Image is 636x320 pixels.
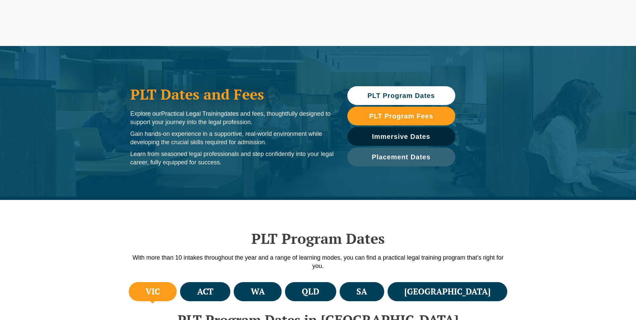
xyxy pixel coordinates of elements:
a: PLT Program Fees [347,107,455,125]
a: Immersive Dates [347,127,455,146]
span: Practical Legal Training [161,110,224,117]
p: With more than 10 intakes throughout the year and a range of learning modes, you can find a pract... [127,254,509,270]
h1: PLT Dates and Fees [130,86,334,103]
a: Placement Dates [347,148,455,166]
p: Gain hands-on experience in a supportive, real-world environment while developing the crucial ski... [130,130,334,147]
h4: [GEOGRAPHIC_DATA] [404,286,490,297]
h2: PLT Program Dates [127,230,509,247]
h4: VIC [146,286,160,297]
h4: SA [356,286,367,297]
h4: QLD [302,286,319,297]
p: Explore our dates and fees, thoughtfully designed to support your journey into the legal profession. [130,110,334,126]
p: Learn from seasoned legal professionals and step confidently into your legal career, fully equipp... [130,150,334,167]
span: Placement Dates [372,154,430,160]
a: PLT Program Dates [347,86,455,105]
span: Immersive Dates [372,133,430,140]
h4: ACT [197,286,214,297]
span: PLT Program Fees [369,113,433,119]
h4: WA [251,286,265,297]
span: PLT Program Dates [367,92,435,99]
